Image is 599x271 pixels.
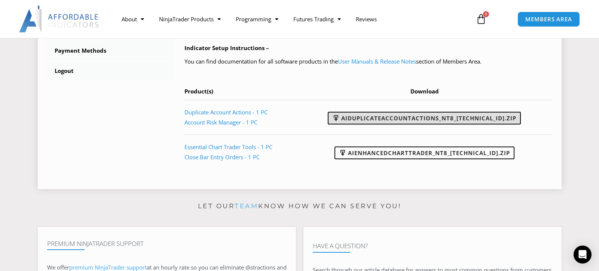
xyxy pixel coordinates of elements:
a: Futures Trading [286,10,348,28]
h4: Premium NinjaTrader Support [47,240,287,247]
span: We offer [47,264,69,271]
a: Account Risk Manager - 1 PC [184,118,257,126]
a: AIEnhancedChartTrader_NT8_[TECHNICAL_ID].zip [334,147,514,159]
a: Duplicate Account Actions - 1 PC [184,108,268,116]
a: MEMBERS AREA [517,12,580,27]
h4: Have A Question? [313,242,552,250]
a: NinjaTrader Products [152,10,228,28]
b: Indicator Setup Instructions – [184,44,269,52]
a: team [235,202,258,210]
a: Payment Methods [47,41,174,61]
a: Reviews [348,10,384,28]
span: MEMBERS AREA [525,16,572,22]
nav: Menu [114,10,467,28]
a: AIDuplicateAccountActions_NT8_[TECHNICAL_ID].zip [328,112,521,124]
a: Programming [228,10,286,28]
a: premium NinjaTrader support [69,264,147,271]
a: Logout [47,61,174,81]
a: User Manuals & Release Notes [338,58,416,65]
a: Close Bar Entry Orders - 1 PC [184,153,260,161]
a: About [114,10,152,28]
p: You can find documentation for all software products in the section of Members Area. [184,56,552,67]
div: Open Intercom Messenger [574,246,592,264]
span: Download [410,87,439,95]
a: 0 [465,8,498,30]
img: LogoAI | Affordable Indicators – NinjaTrader [19,6,100,33]
span: 0 [483,11,489,17]
p: Let our know how we can serve you! [38,200,562,212]
span: Product(s) [184,87,213,95]
a: Essential Chart Trader Tools - 1 PC [184,143,272,151]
